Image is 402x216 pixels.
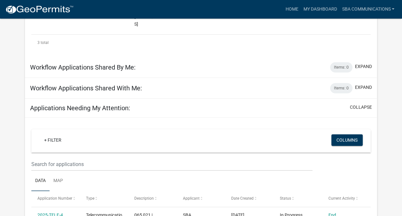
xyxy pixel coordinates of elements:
div: Items: 0 [330,83,352,93]
datatable-header-cell: Application Number [31,191,80,206]
datatable-header-cell: Date Created [225,191,274,206]
span: Applicant [183,196,200,201]
a: Map [50,171,67,191]
button: expand [355,63,372,70]
a: sba communications [339,3,397,15]
a: Home [283,3,301,15]
datatable-header-cell: Description [128,191,177,206]
datatable-header-cell: Status [274,191,322,206]
datatable-header-cell: Current Activity [322,191,371,206]
span: Type [86,196,94,201]
button: collapse [350,104,372,111]
input: Search for applications [31,158,312,171]
button: expand [355,84,372,91]
datatable-header-cell: Type [80,191,128,206]
span: Current Activity [328,196,355,201]
span: Application Number [37,196,72,201]
a: Data [31,171,50,191]
button: Columns [331,134,363,146]
a: My Dashboard [301,3,339,15]
span: Status [280,196,291,201]
datatable-header-cell: Applicant [177,191,225,206]
div: Items: 0 [330,62,352,72]
div: 3 total [31,35,371,51]
h5: Applications Needing My Attention: [30,104,130,112]
span: Description [134,196,154,201]
h5: Workflow Applications Shared By Me: [30,63,136,71]
span: Date Created [231,196,254,201]
h5: Workflow Applications Shared With Me: [30,84,142,92]
a: + Filter [39,134,67,146]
